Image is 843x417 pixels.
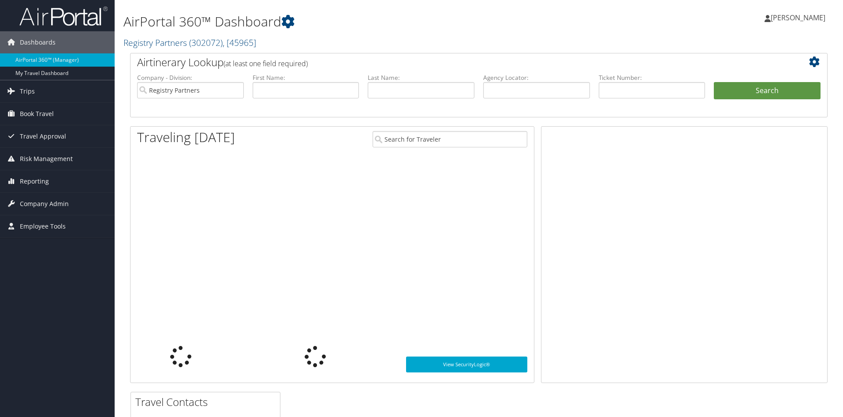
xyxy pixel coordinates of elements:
[20,31,56,53] span: Dashboards
[765,4,834,31] a: [PERSON_NAME]
[135,394,280,409] h2: Travel Contacts
[20,148,73,170] span: Risk Management
[224,59,308,68] span: (at least one field required)
[137,55,762,70] h2: Airtinerary Lookup
[253,73,359,82] label: First Name:
[20,103,54,125] span: Book Travel
[20,80,35,102] span: Trips
[373,131,527,147] input: Search for Traveler
[20,215,66,237] span: Employee Tools
[599,73,705,82] label: Ticket Number:
[20,193,69,215] span: Company Admin
[123,12,597,31] h1: AirPortal 360™ Dashboard
[20,170,49,192] span: Reporting
[368,73,474,82] label: Last Name:
[189,37,223,49] span: ( 302072 )
[20,125,66,147] span: Travel Approval
[137,73,244,82] label: Company - Division:
[406,357,527,372] a: View SecurityLogic®
[19,6,108,26] img: airportal-logo.png
[771,13,825,23] span: [PERSON_NAME]
[123,37,256,49] a: Registry Partners
[223,37,256,49] span: , [ 45965 ]
[137,128,235,147] h1: Traveling [DATE]
[714,82,821,100] button: Search
[483,73,590,82] label: Agency Locator:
